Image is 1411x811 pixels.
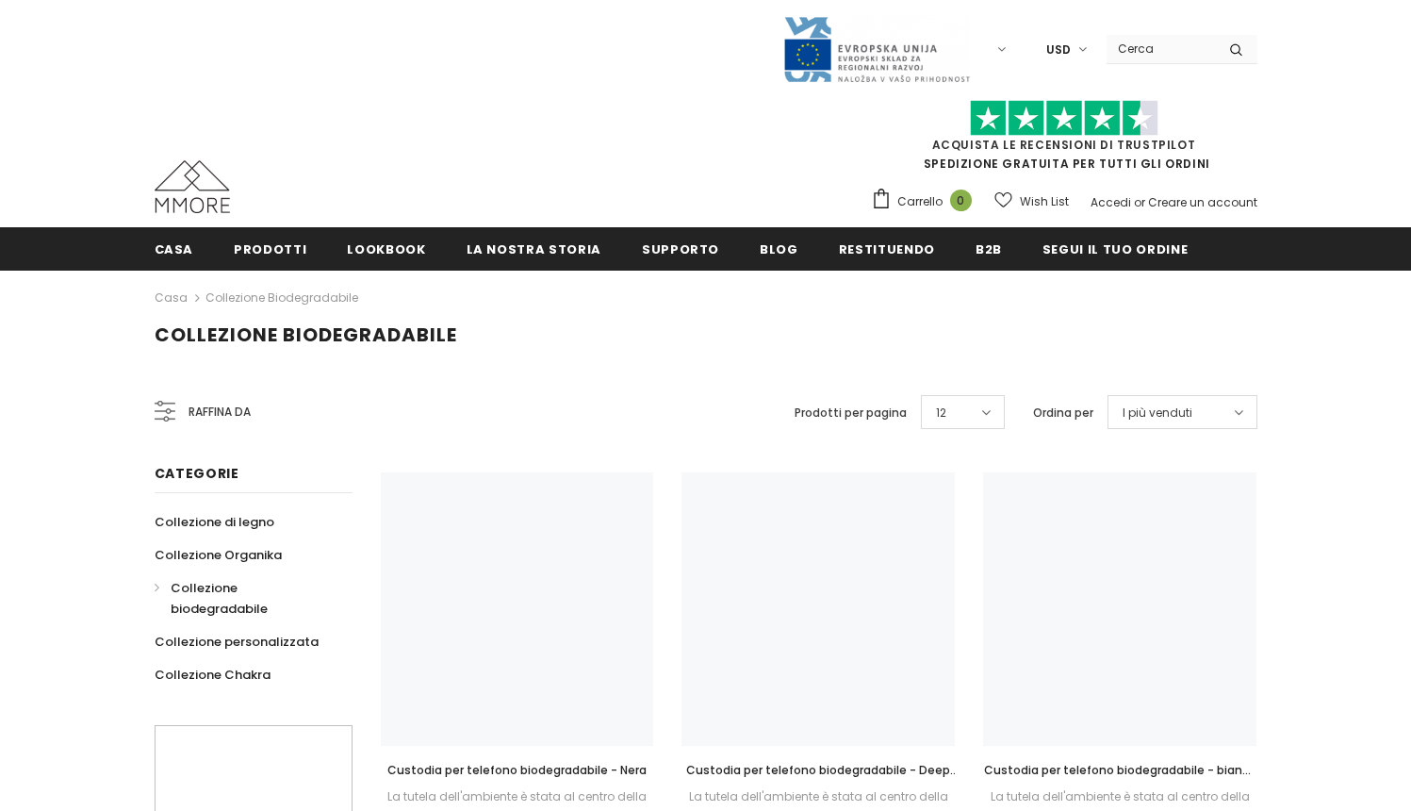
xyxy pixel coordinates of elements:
[387,762,647,778] span: Custodia per telefono biodegradabile - Nera
[234,240,306,258] span: Prodotti
[171,579,268,618] span: Collezione biodegradabile
[347,240,425,258] span: Lookbook
[155,160,230,213] img: Casi MMORE
[642,227,719,270] a: supporto
[1033,404,1093,422] label: Ordina per
[976,240,1002,258] span: B2B
[871,188,981,216] a: Carrello 0
[871,108,1257,172] span: SPEDIZIONE GRATUITA PER TUTTI GLI ORDINI
[795,404,907,422] label: Prodotti per pagina
[839,227,935,270] a: Restituendo
[1020,192,1069,211] span: Wish List
[760,240,798,258] span: Blog
[155,240,194,258] span: Casa
[155,322,457,348] span: Collezione biodegradabile
[839,240,935,258] span: Restituendo
[686,762,959,799] span: Custodia per telefono biodegradabile - Deep Sea Blue
[1042,227,1188,270] a: Segui il tuo ordine
[950,190,972,211] span: 0
[155,571,332,625] a: Collezione biodegradabile
[782,15,971,84] img: Javni Razpis
[976,227,1002,270] a: B2B
[1091,194,1131,210] a: Accedi
[155,513,274,531] span: Collezione di legno
[347,227,425,270] a: Lookbook
[1046,41,1071,59] span: USD
[155,633,319,651] span: Collezione personalizzata
[155,287,188,309] a: Casa
[381,760,654,781] a: Custodia per telefono biodegradabile - Nera
[1042,240,1188,258] span: Segui il tuo ordine
[1123,404,1192,422] span: I più venduti
[467,227,601,270] a: La nostra storia
[155,538,282,571] a: Collezione Organika
[205,290,358,306] a: Collezione biodegradabile
[932,137,1196,153] a: Acquista le recensioni di TrustPilot
[155,546,282,564] span: Collezione Organika
[1134,194,1145,210] span: or
[983,760,1256,781] a: Custodia per telefono biodegradabile - bianco naturale
[155,658,271,691] a: Collezione Chakra
[936,404,946,422] span: 12
[984,762,1256,799] span: Custodia per telefono biodegradabile - bianco naturale
[970,100,1158,137] img: Fidati di Pilot Stars
[760,227,798,270] a: Blog
[897,192,943,211] span: Carrello
[994,185,1069,218] a: Wish List
[155,625,319,658] a: Collezione personalizzata
[234,227,306,270] a: Prodotti
[1107,35,1215,62] input: Search Site
[155,227,194,270] a: Casa
[155,505,274,538] a: Collezione di legno
[1148,194,1257,210] a: Creare un account
[155,666,271,684] span: Collezione Chakra
[642,240,719,258] span: supporto
[467,240,601,258] span: La nostra storia
[189,402,251,422] span: Raffina da
[155,464,239,483] span: Categorie
[782,41,971,57] a: Javni Razpis
[681,760,955,781] a: Custodia per telefono biodegradabile - Deep Sea Blue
